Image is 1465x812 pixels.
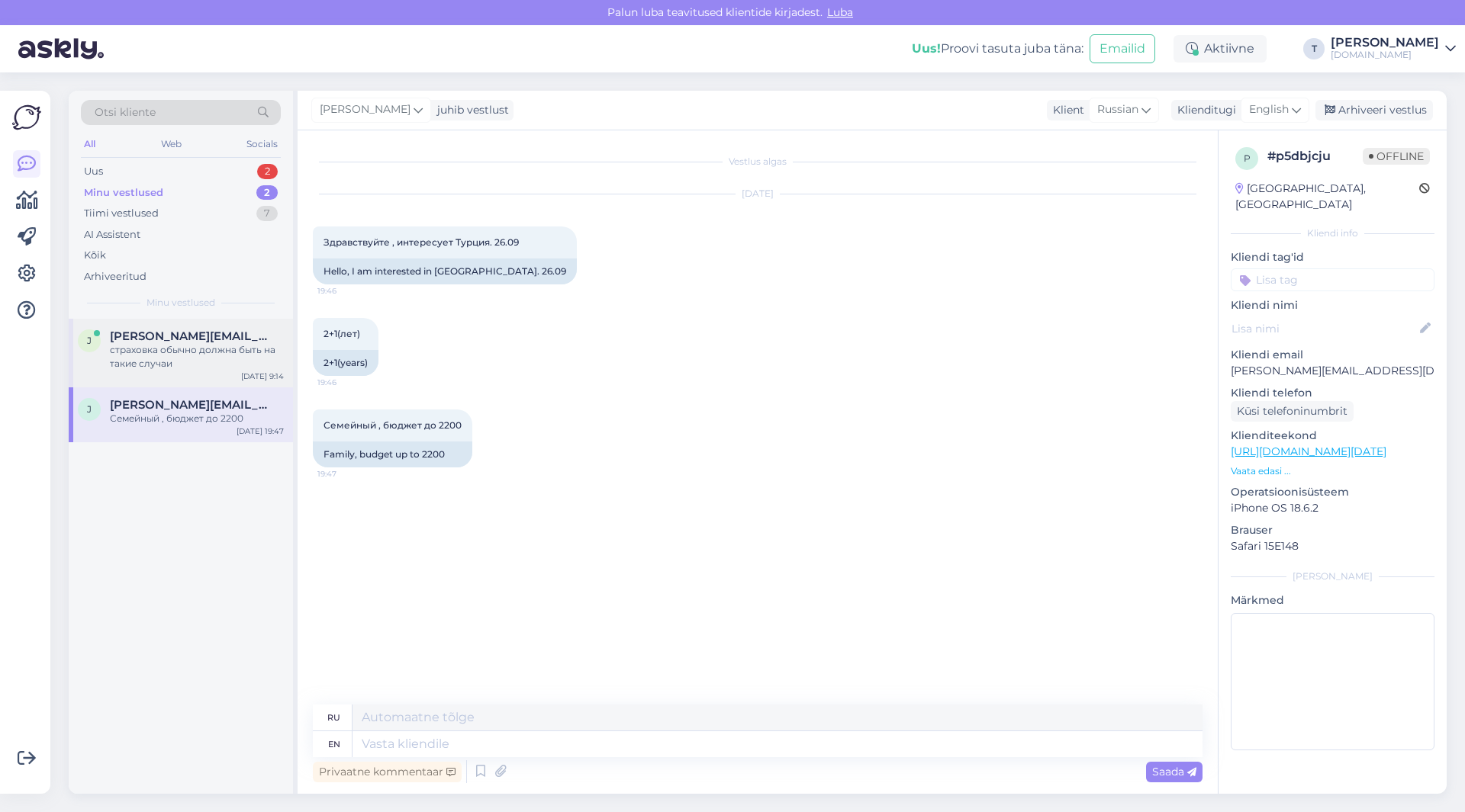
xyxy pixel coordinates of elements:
[1232,320,1417,337] input: Lisa nimi
[1231,484,1434,500] p: Operatsioonisüsteem
[313,187,1203,201] div: [DATE]
[84,164,103,179] div: Uus
[317,468,375,480] span: 19:47
[12,103,41,132] img: Askly Logo
[313,350,378,376] div: 2+1(years)
[328,731,340,757] div: en
[823,5,858,19] span: Luba
[1231,297,1434,313] p: Kliendi nimi
[1152,765,1196,778] span: Saada
[1231,570,1434,583] div: [PERSON_NAME]
[1231,226,1434,240] div: Kliendi info
[1244,152,1251,164] span: p
[1047,102,1084,118] div: Klient
[1231,464,1434,478] p: Vaata edasi ...
[1231,428,1434,444] p: Klienditeekond
[1315,100,1433,120] div: Arhiveeri vestlus
[431,102,509,118] div: juhib vestlust
[317,285,375,297] span: 19:46
[84,185,163,201] div: Minu vestlused
[237,425,284,437] div: [DATE] 19:47
[1231,249,1434,265] p: Kliendi tag'id
[324,419,462,431] span: Семейный , бюджет до 2200
[1231,522,1434,538] p: Brauser
[110,398,269,412] span: jelena.sirotina@mail.ru
[324,236,519,248] span: Здравствуйте , интересует Турция. 26.09
[1231,500,1434,516] p: iPhone OS 18.6.2
[1231,592,1434,608] p: Märkmed
[1090,34,1155,63] button: Emailid
[1331,37,1439,49] div: [PERSON_NAME]
[87,403,92,415] span: j
[313,155,1203,168] div: Vestlus algas
[1303,38,1325,59] div: T
[1231,538,1434,554] p: Safari 15E148
[327,704,340,730] div: ru
[87,335,92,346] span: j
[84,206,159,221] div: Tiimi vestlused
[257,164,278,179] div: 2
[1267,147,1363,165] div: # p5dbjcju
[912,40,1083,58] div: Proovi tasuta juba täna:
[1097,101,1138,118] span: Russian
[243,134,281,154] div: Socials
[110,329,269,343] span: jelena.ahmetsina@hotmail.com
[1363,148,1430,165] span: Offline
[313,441,472,467] div: Family, budget up to 2200
[81,134,98,154] div: All
[84,248,106,263] div: Kõik
[1249,101,1289,118] span: English
[1231,363,1434,379] p: [PERSON_NAME][EMAIL_ADDRESS][DOMAIN_NAME]
[84,269,146,284] div: Arhiveeritud
[1174,35,1267,63] div: Aktiivne
[1171,102,1236,118] div: Klienditugi
[1231,445,1386,458] a: [URL][DOMAIN_NAME][DATE]
[324,328,360,339] span: 2+1(лет)
[110,343,284,371] div: страховка обычно должна быть на такие случаи
[317,377,375,388] span: 19:46
[1331,49,1439,61] div: [DOMAIN_NAME]
[241,371,284,382] div: [DATE] 9:14
[912,41,941,56] b: Uus!
[1331,37,1456,61] a: [PERSON_NAME][DOMAIN_NAME]
[1231,385,1434,401] p: Kliendi telefon
[146,296,215,310] span: Minu vestlused
[158,134,185,154] div: Web
[256,206,278,221] div: 7
[95,104,156,120] span: Otsi kliente
[1231,401,1354,422] div: Küsi telefoninumbrit
[313,762,462,782] div: Privaatne kommentaar
[313,258,577,284] div: Hello, I am interested in [GEOGRAPHIC_DATA]. 26.09
[84,227,140,242] div: AI Assistent
[256,185,278,201] div: 2
[1231,268,1434,291] input: Lisa tag
[1231,347,1434,363] p: Kliendi email
[1235,181,1419,213] div: [GEOGRAPHIC_DATA], [GEOGRAPHIC_DATA]
[320,101,411,118] span: [PERSON_NAME]
[110,412,284,425] div: Семейный , бюджет до 2200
